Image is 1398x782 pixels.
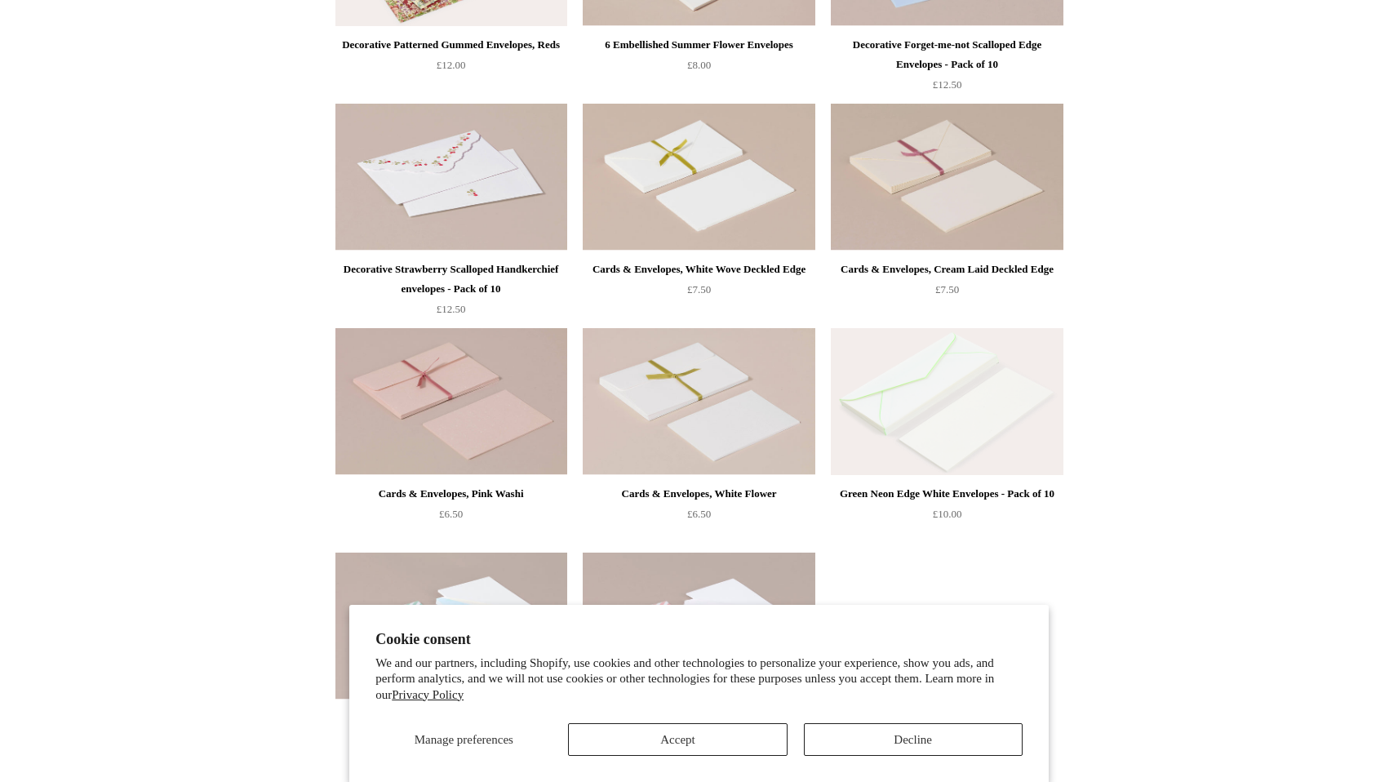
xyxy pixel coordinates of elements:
a: Decorative Patterned Gummed Envelopes, Reds £12.00 [335,35,567,102]
a: Cards & Envelopes, Cream Laid Deckled Edge Cards & Envelopes, Cream Laid Deckled Edge [831,104,1063,251]
div: Decorative Patterned Gummed Envelopes, Reds [340,35,563,55]
span: £12.50 [437,303,466,315]
span: £12.50 [933,78,962,91]
img: 10 Cards & Envelopes, Bristol Vellum [583,553,814,700]
span: £6.50 [439,508,463,520]
div: Decorative Forget-me-not Scalloped Edge Envelopes - Pack of 10 [835,35,1058,74]
h2: Cookie consent [375,631,1023,648]
div: Cards & Envelopes, White Flower [587,484,810,504]
div: Green Neon Edge White Envelopes - Pack of 10 [835,484,1058,504]
img: Cards & Envelopes, White Wove Deckled Edge [583,104,814,251]
a: Cards & Envelopes, Pink Washi £6.50 [335,484,567,551]
div: Cards & Envelopes, Cream Laid Deckled Edge [835,260,1058,279]
a: Decorative Strawberry Scalloped Handkerchief envelopes - Pack of 10 £12.50 [335,260,567,327]
a: Privacy Policy [392,688,464,701]
div: 10 Cards & Envelopes, Diplomatica Toile [340,709,563,728]
a: 10 Cards & Envelopes, Diplomatica Toile £12.00 [335,709,567,775]
a: Cards & Envelopes, Cream Laid Deckled Edge £7.50 [831,260,1063,327]
a: Cards & Envelopes, White Wove Deckled Edge £7.50 [583,260,814,327]
div: 6 Embellished Summer Flower Envelopes [587,35,810,55]
a: Green Neon Edge White Envelopes - Pack of 10 Green Neon Edge White Envelopes - Pack of 10 [831,328,1063,475]
img: Cards & Envelopes, White Flower [583,328,814,475]
button: Decline [804,723,1023,756]
a: 10 Cards & Envelopes, Bristol Vellum 10 Cards & Envelopes, Bristol Vellum [583,553,814,700]
img: 10 Cards & Envelopes, Diplomatica Toile [335,553,567,700]
a: Decorative Forget-me-not Scalloped Edge Envelopes - Pack of 10 £12.50 [831,35,1063,102]
a: Cards & Envelopes, White Wove Deckled Edge Cards & Envelopes, White Wove Deckled Edge [583,104,814,251]
span: £10.00 [933,508,962,520]
div: Decorative Strawberry Scalloped Handkerchief envelopes - Pack of 10 [340,260,563,299]
span: £8.00 [687,59,711,71]
div: Cards & Envelopes, White Wove Deckled Edge [587,260,810,279]
span: £12.00 [437,59,466,71]
a: 10 Cards & Envelopes, Diplomatica Toile 10 Cards & Envelopes, Diplomatica Toile [335,553,567,700]
button: Accept [568,723,787,756]
span: £7.50 [687,283,711,295]
a: Cards & Envelopes, Pink Washi Cards & Envelopes, Pink Washi [335,328,567,475]
img: Cards & Envelopes, Pink Washi [335,328,567,475]
a: Cards & Envelopes, White Flower Cards & Envelopes, White Flower [583,328,814,475]
button: Manage preferences [375,723,552,756]
a: 6 Embellished Summer Flower Envelopes £8.00 [583,35,814,102]
span: Manage preferences [415,733,513,746]
img: Green Neon Edge White Envelopes - Pack of 10 [831,328,1063,475]
p: We and our partners, including Shopify, use cookies and other technologies to personalize your ex... [375,655,1023,704]
span: £6.50 [687,508,711,520]
img: Cards & Envelopes, Cream Laid Deckled Edge [831,104,1063,251]
span: £7.50 [935,283,959,295]
div: Cards & Envelopes, Pink Washi [340,484,563,504]
a: Green Neon Edge White Envelopes - Pack of 10 £10.00 [831,484,1063,551]
a: Decorative Strawberry Scalloped Handkerchief envelopes - Pack of 10 Decorative Strawberry Scallop... [335,104,567,251]
a: Cards & Envelopes, White Flower £6.50 [583,484,814,551]
img: Decorative Strawberry Scalloped Handkerchief envelopes - Pack of 10 [335,104,567,251]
